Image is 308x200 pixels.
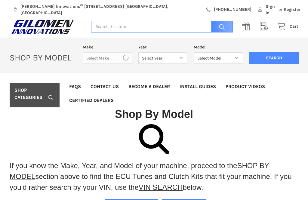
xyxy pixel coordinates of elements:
a: GILOMEN INNOVATIONS [10,19,85,34]
span: Sign In [266,3,277,16]
a: Contact Us [86,80,124,94]
label: Year [138,44,188,50]
input: Search the store [91,21,233,33]
a: Become a Dealer [124,80,175,94]
a: SHOP BY MODEL [10,162,269,180]
a: Shop Categories [10,83,60,104]
span: or [277,3,284,13]
p: SHOP BY MODEL [6,52,80,63]
input: Search [208,21,233,33]
a: Install Guides [175,80,221,94]
span: Cart [290,24,298,29]
a: FAQs [64,80,86,94]
label: Model [194,44,243,50]
a: VIN SEARCH [139,183,183,191]
label: Make [83,44,132,50]
a: Product Videos [221,80,270,94]
span: [PHONE_NUMBER] [214,6,251,13]
a: Cart [274,23,298,30]
a: Register [284,3,300,13]
a: [PHONE_NUMBER] [203,3,255,13]
span: [PERSON_NAME] Innovations™ [STREET_ADDRESS] [GEOGRAPHIC_DATA], [GEOGRAPHIC_DATA] [20,3,200,16]
h1: Shop By Model [10,107,298,121]
p: If you know the Make, Year, and Model of your machine, proceed to the section above to find the E... [10,160,298,193]
input: Search [249,52,299,64]
a: Certified Dealers [64,94,119,107]
img: GILOMEN INNOVATIONS [10,19,76,34]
